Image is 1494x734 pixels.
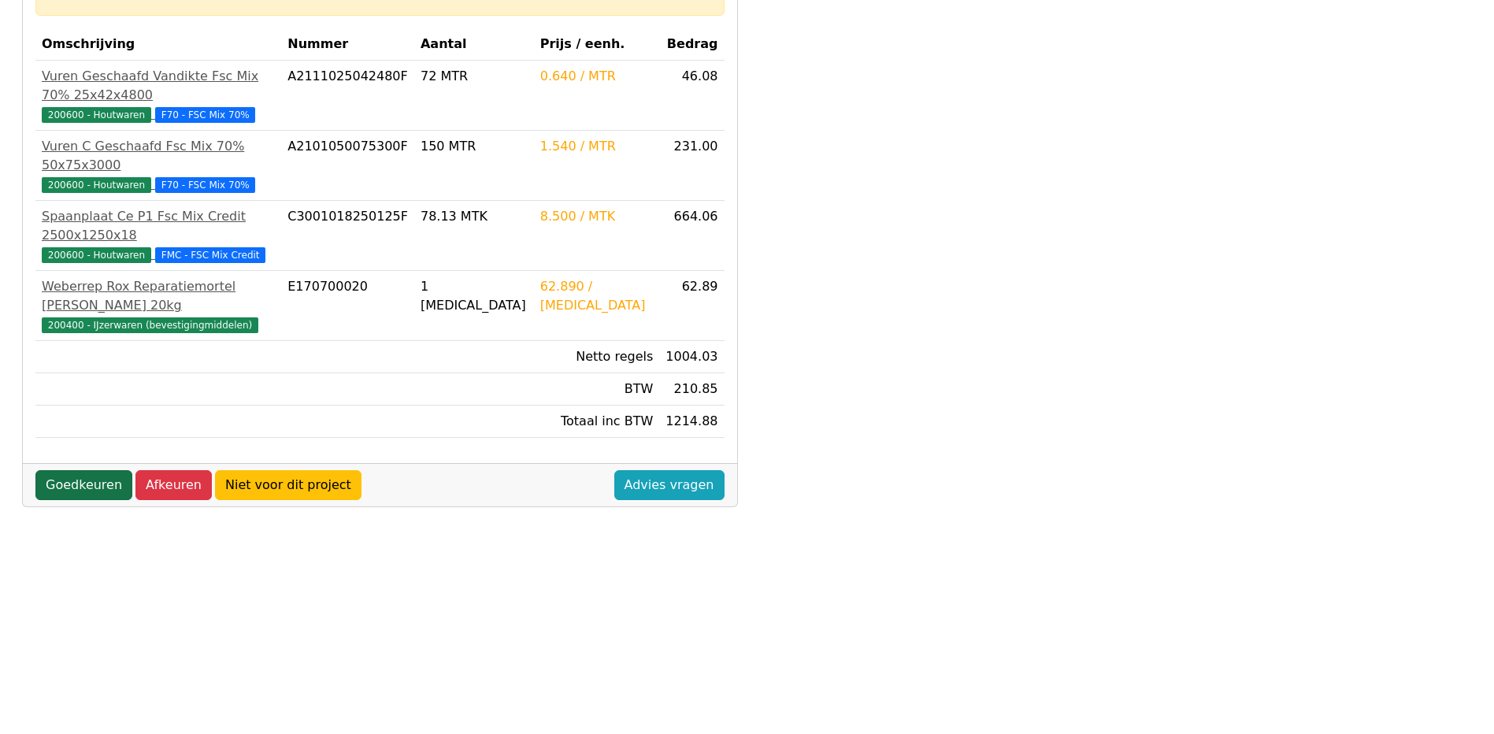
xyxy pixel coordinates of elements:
span: F70 - FSC Mix 70% [155,177,256,193]
td: A2101050075300F [281,131,414,201]
a: Vuren Geschaafd Vandikte Fsc Mix 70% 25x42x4800200600 - Houtwaren F70 - FSC Mix 70% [42,67,275,124]
span: 200400 - IJzerwaren (bevestigingmiddelen) [42,317,258,333]
td: Netto regels [534,341,660,373]
div: Weberrep Rox Reparatiemortel [PERSON_NAME] 20kg [42,277,275,315]
th: Omschrijving [35,28,281,61]
a: Advies vragen [614,470,725,500]
td: Totaal inc BTW [534,406,660,438]
td: 664.06 [659,201,724,271]
div: 0.640 / MTR [540,67,654,86]
td: 231.00 [659,131,724,201]
div: 1.540 / MTR [540,137,654,156]
td: 210.85 [659,373,724,406]
a: Goedkeuren [35,470,132,500]
td: BTW [534,373,660,406]
a: Vuren C Geschaafd Fsc Mix 70% 50x75x3000200600 - Houtwaren F70 - FSC Mix 70% [42,137,275,194]
th: Prijs / eenh. [534,28,660,61]
th: Aantal [414,28,534,61]
div: 150 MTR [421,137,528,156]
div: Vuren C Geschaafd Fsc Mix 70% 50x75x3000 [42,137,275,175]
td: 46.08 [659,61,724,131]
span: 200600 - Houtwaren [42,107,151,123]
a: Spaanplaat Ce P1 Fsc Mix Credit 2500x1250x18200600 - Houtwaren FMC - FSC Mix Credit [42,207,275,264]
div: Vuren Geschaafd Vandikte Fsc Mix 70% 25x42x4800 [42,67,275,105]
div: 78.13 MTK [421,207,528,226]
div: 1 [MEDICAL_DATA] [421,277,528,315]
th: Bedrag [659,28,724,61]
td: E170700020 [281,271,414,341]
a: Afkeuren [135,470,212,500]
a: Weberrep Rox Reparatiemortel [PERSON_NAME] 20kg200400 - IJzerwaren (bevestigingmiddelen) [42,277,275,334]
td: C3001018250125F [281,201,414,271]
div: 8.500 / MTK [540,207,654,226]
th: Nummer [281,28,414,61]
a: Niet voor dit project [215,470,361,500]
div: 62.890 / [MEDICAL_DATA] [540,277,654,315]
span: 200600 - Houtwaren [42,177,151,193]
td: 1004.03 [659,341,724,373]
span: FMC - FSC Mix Credit [155,247,265,263]
td: A2111025042480F [281,61,414,131]
div: 72 MTR [421,67,528,86]
div: Spaanplaat Ce P1 Fsc Mix Credit 2500x1250x18 [42,207,275,245]
span: F70 - FSC Mix 70% [155,107,256,123]
td: 62.89 [659,271,724,341]
span: 200600 - Houtwaren [42,247,151,263]
td: 1214.88 [659,406,724,438]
